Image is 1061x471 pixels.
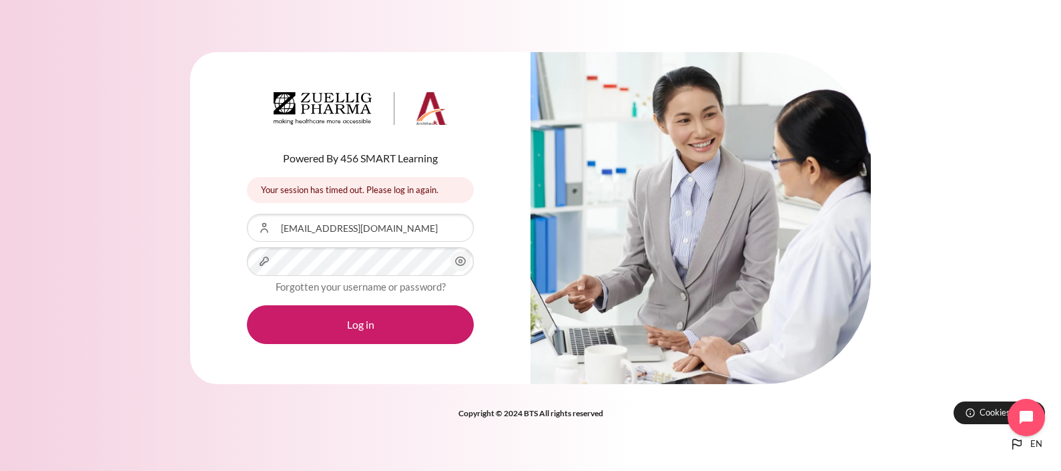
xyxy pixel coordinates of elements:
span: Cookies notice [980,406,1035,419]
img: Architeck [274,92,447,126]
button: Log in [247,305,474,344]
button: Cookies notice [954,402,1045,424]
a: Forgotten your username or password? [276,281,446,293]
a: Architeck [274,92,447,131]
strong: Copyright © 2024 BTS All rights reserved [458,408,603,418]
input: Username or Email Address [247,214,474,242]
p: Powered By 456 SMART Learning [247,150,474,166]
button: Languages [1004,431,1048,458]
span: en [1030,438,1042,451]
div: Your session has timed out. Please log in again. [247,177,474,203]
